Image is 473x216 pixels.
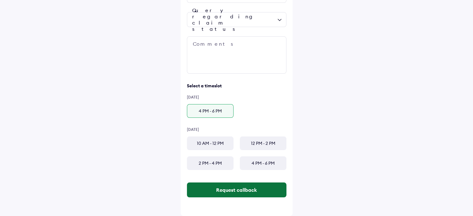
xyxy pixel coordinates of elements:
button: Request callback [187,182,286,197]
div: 10 AM - 12 PM [187,136,234,150]
div: 12 PM - 2 PM [240,136,286,150]
div: 2 PM - 4 PM [187,156,234,170]
div: [DATE] [187,127,286,132]
div: [DATE] [187,95,286,99]
div: Select a timeslot [187,83,286,89]
div: 4 PM - 6 PM [240,156,286,170]
div: 4 PM - 6 PM [187,104,234,118]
